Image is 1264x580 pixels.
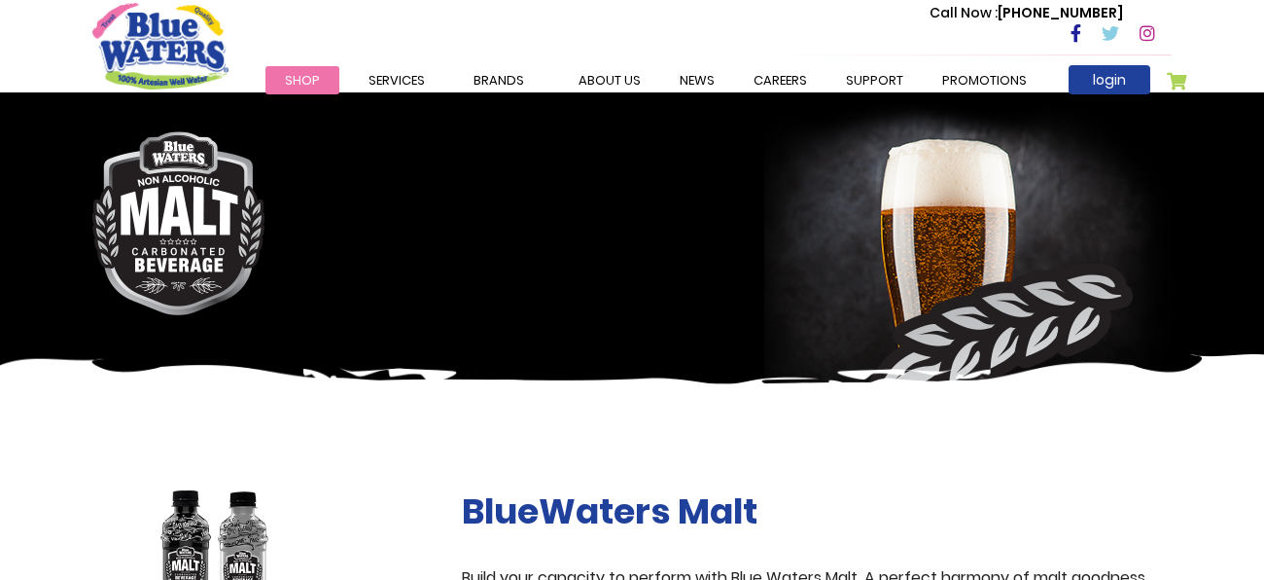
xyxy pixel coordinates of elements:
span: Call Now : [930,3,998,22]
h2: BlueWaters Malt [462,490,1172,532]
a: about us [559,66,660,94]
img: malt-banner-right.png [764,102,1186,439]
span: Brands [474,71,524,90]
span: Shop [285,71,320,90]
img: malt-logo.png [92,131,265,315]
a: News [660,66,734,94]
span: Services [369,71,425,90]
p: [PHONE_NUMBER] [930,3,1123,23]
a: support [826,66,923,94]
a: careers [734,66,826,94]
a: Promotions [923,66,1046,94]
a: login [1069,65,1150,94]
a: store logo [92,3,228,89]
